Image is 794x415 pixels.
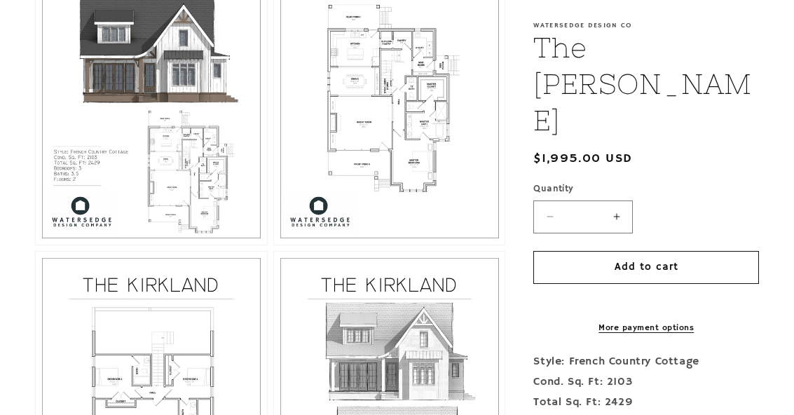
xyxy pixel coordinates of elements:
[533,322,759,334] a: More payment options
[533,182,759,196] label: Quantity
[533,149,632,168] span: $1,995.00 USD
[533,21,759,29] p: Watersedge Design Co
[533,251,759,284] button: Add to cart
[533,29,759,139] h1: The [PERSON_NAME]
